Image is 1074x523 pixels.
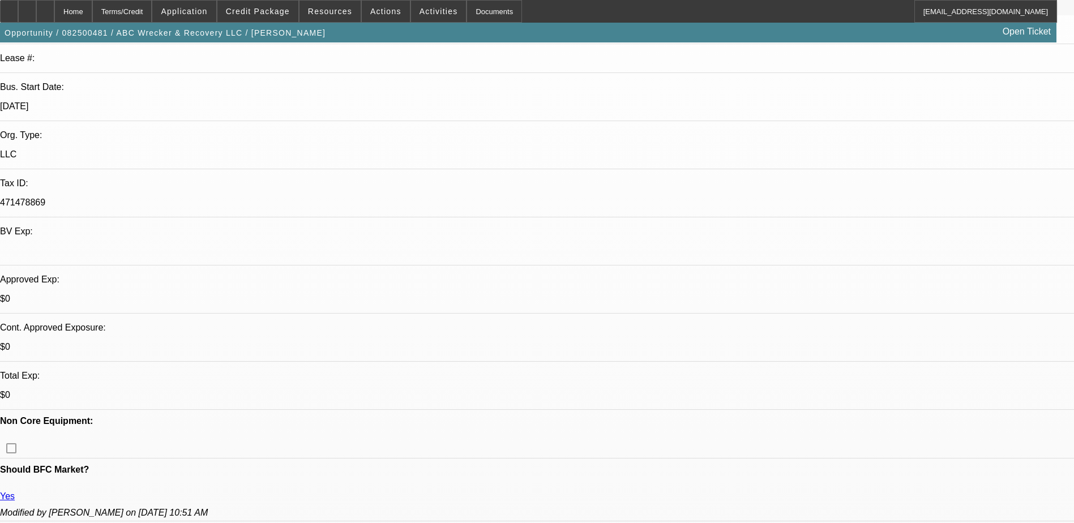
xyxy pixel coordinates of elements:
span: Application [161,7,207,16]
span: Credit Package [226,7,290,16]
span: Actions [370,7,401,16]
span: Activities [420,7,458,16]
button: Actions [362,1,410,22]
button: Application [152,1,216,22]
span: Resources [308,7,352,16]
span: Opportunity / 082500481 / ABC Wrecker & Recovery LLC / [PERSON_NAME] [5,28,326,37]
button: Resources [299,1,361,22]
a: Open Ticket [998,22,1055,41]
button: Credit Package [217,1,298,22]
button: Activities [411,1,467,22]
